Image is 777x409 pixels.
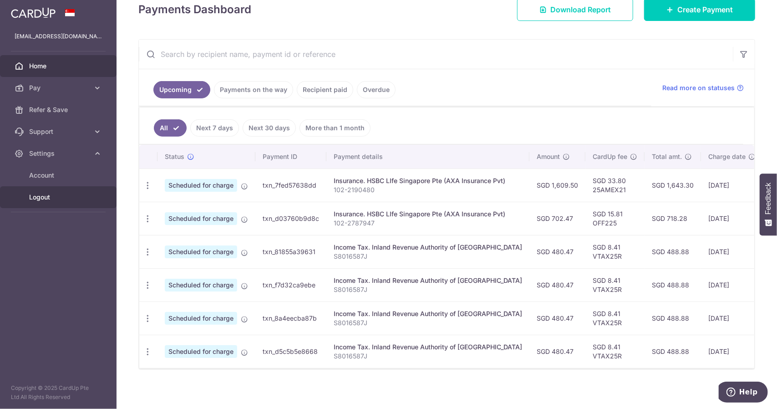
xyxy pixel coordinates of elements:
span: CardUp fee [593,152,627,161]
span: Amount [537,152,560,161]
td: [DATE] [701,268,763,302]
span: Support [29,127,89,136]
td: SGD 8.41 VTAX25R [585,335,645,368]
td: [DATE] [701,335,763,368]
span: Scheduled for charge [165,345,237,358]
td: SGD 702.47 [529,202,585,235]
td: txn_81855a39631 [255,235,326,268]
td: SGD 33.80 25AMEX21 [585,169,645,202]
td: SGD 480.47 [529,335,585,368]
td: SGD 8.41 VTAX25R [585,302,645,335]
td: txn_d03760b9d8c [255,202,326,235]
td: txn_d5c5b5e8668 [255,335,326,368]
span: Scheduled for charge [165,245,237,258]
td: txn_f7d32ca9ebe [255,268,326,302]
span: Read more on statuses [662,83,735,92]
p: S8016587J [334,252,522,261]
h4: Payments Dashboard [138,1,251,18]
span: Create Payment [677,4,733,15]
td: [DATE] [701,202,763,235]
p: S8016587J [334,285,522,294]
div: Income Tax. Inland Revenue Authority of [GEOGRAPHIC_DATA] [334,276,522,285]
a: Next 30 days [243,119,296,137]
input: Search by recipient name, payment id or reference [139,40,733,69]
div: Insurance. HSBC LIfe Singapore Pte (AXA Insurance Pvt) [334,210,522,219]
a: Recipient paid [297,81,353,98]
div: Income Tax. Inland Revenue Authority of [GEOGRAPHIC_DATA] [334,343,522,352]
span: Account [29,171,89,180]
span: Pay [29,83,89,92]
span: Scheduled for charge [165,312,237,325]
p: 102-2787947 [334,219,522,228]
span: Scheduled for charge [165,279,237,291]
a: Payments on the way [214,81,293,98]
td: SGD 1,643.30 [645,169,701,202]
p: 102-2190480 [334,185,522,194]
td: SGD 488.88 [645,302,701,335]
a: More than 1 month [300,119,371,137]
span: Total amt. [652,152,682,161]
th: Payment ID [255,145,326,169]
td: SGD 718.28 [645,202,701,235]
td: txn_7fed57638dd [255,169,326,202]
img: CardUp [11,7,56,18]
td: SGD 488.88 [645,335,701,368]
div: Income Tax. Inland Revenue Authority of [GEOGRAPHIC_DATA] [334,309,522,318]
span: Logout [29,193,89,202]
span: Home [29,61,89,71]
a: Read more on statuses [662,83,744,92]
iframe: Opens a widget where you can find more information [719,382,768,404]
p: S8016587J [334,318,522,327]
td: [DATE] [701,302,763,335]
button: Feedback - Show survey [760,174,777,235]
td: SGD 8.41 VTAX25R [585,268,645,302]
a: All [154,119,187,137]
p: S8016587J [334,352,522,361]
td: [DATE] [701,169,763,202]
th: Payment details [326,145,529,169]
span: Scheduled for charge [165,212,237,225]
td: SGD 480.47 [529,235,585,268]
a: Next 7 days [190,119,239,137]
a: Upcoming [153,81,210,98]
span: Feedback [764,183,772,215]
span: Charge date [708,152,746,161]
a: Overdue [357,81,396,98]
span: Scheduled for charge [165,179,237,192]
td: SGD 480.47 [529,268,585,302]
span: Download Report [550,4,611,15]
td: [DATE] [701,235,763,268]
div: Insurance. HSBC LIfe Singapore Pte (AXA Insurance Pvt) [334,176,522,185]
span: Status [165,152,184,161]
td: SGD 15.81 OFF225 [585,202,645,235]
td: SGD 488.88 [645,268,701,302]
td: SGD 480.47 [529,302,585,335]
span: Settings [29,149,89,158]
span: Refer & Save [29,105,89,114]
td: SGD 8.41 VTAX25R [585,235,645,268]
div: Income Tax. Inland Revenue Authority of [GEOGRAPHIC_DATA] [334,243,522,252]
td: txn_8a4eecba87b [255,302,326,335]
td: SGD 488.88 [645,235,701,268]
td: SGD 1,609.50 [529,169,585,202]
p: [EMAIL_ADDRESS][DOMAIN_NAME] [15,32,102,41]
